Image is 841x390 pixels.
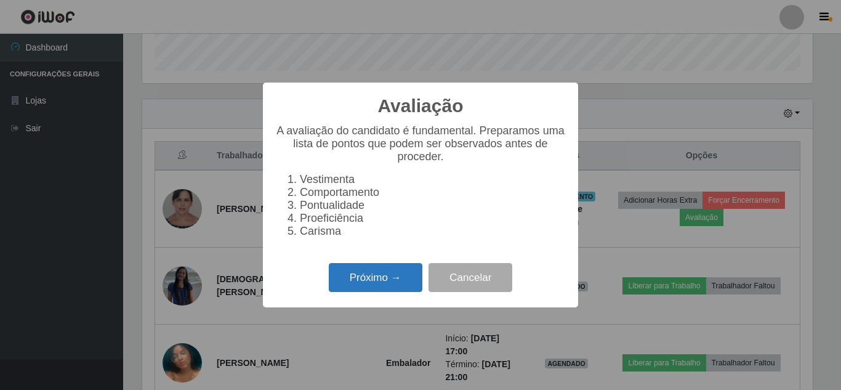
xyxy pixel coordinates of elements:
[300,212,566,225] li: Proeficiência
[429,263,512,292] button: Cancelar
[300,225,566,238] li: Carisma
[300,173,566,186] li: Vestimenta
[300,199,566,212] li: Pontualidade
[329,263,422,292] button: Próximo →
[275,124,566,163] p: A avaliação do candidato é fundamental. Preparamos uma lista de pontos que podem ser observados a...
[378,95,464,117] h2: Avaliação
[300,186,566,199] li: Comportamento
